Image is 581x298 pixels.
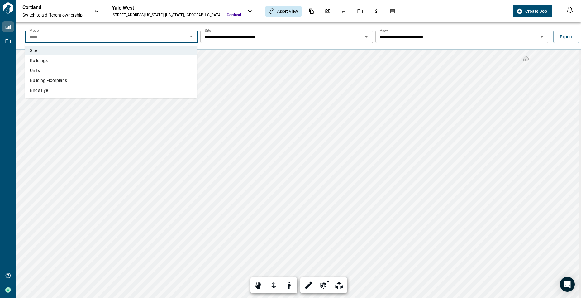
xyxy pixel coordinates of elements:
[362,32,371,41] button: Open
[537,32,546,41] button: Open
[337,6,350,17] div: Issues & Info
[380,28,388,33] label: View
[112,12,221,17] div: [STREET_ADDRESS][US_STATE] , [US_STATE] , [GEOGRAPHIC_DATA]
[22,12,88,18] span: Switch to a different ownership
[30,77,67,84] span: Building Floorplans
[525,8,547,14] span: Create Job
[265,6,302,17] div: Asset View
[565,5,575,15] button: Open notification feed
[112,5,241,11] div: Yale West
[553,31,579,43] button: Export
[386,6,399,17] div: Takeoff Center
[560,34,573,40] span: Export
[354,6,367,17] div: Jobs
[321,6,334,17] div: Photos
[22,4,79,11] p: Cortland
[187,32,196,41] button: Close
[227,12,241,17] span: Cortland
[30,67,40,74] span: Units
[560,277,575,292] div: Open Intercom Messenger
[205,28,211,33] label: Site
[370,6,383,17] div: Budgets
[513,5,552,17] button: Create Job
[29,28,40,33] label: Model
[30,47,37,54] span: Site
[30,57,48,64] span: Buildings
[277,8,298,14] span: Asset View
[305,6,318,17] div: Documents
[30,87,48,94] span: Bird's Eye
